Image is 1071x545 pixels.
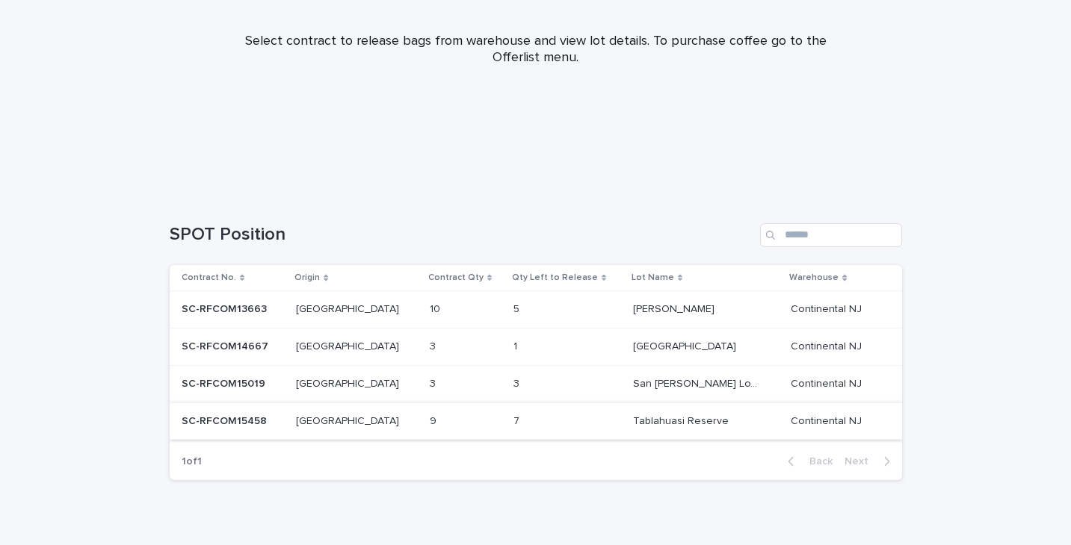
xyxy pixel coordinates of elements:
[513,375,522,390] p: 3
[513,337,520,353] p: 1
[845,456,877,467] span: Next
[294,270,320,286] p: Origin
[296,412,402,428] p: [GEOGRAPHIC_DATA]
[512,270,598,286] p: Qty Left to Release
[633,412,732,428] p: Tablahuasi Reserve
[430,337,439,353] p: 3
[839,455,902,468] button: Next
[791,337,865,353] p: Continental NJ
[182,300,270,316] p: SC-RFCOM13663
[182,270,236,286] p: Contract No.
[296,300,402,316] p: [GEOGRAPHIC_DATA]
[170,402,902,440] tr: SC-RFCOM15458SC-RFCOM15458 [GEOGRAPHIC_DATA][GEOGRAPHIC_DATA] 99 77 Tablahuasi ReserveTablahuasi ...
[800,456,833,467] span: Back
[170,224,754,246] h1: SPOT Position
[428,270,484,286] p: Contract Qty
[633,337,739,353] p: [GEOGRAPHIC_DATA]
[237,34,835,66] p: Select contract to release bags from warehouse and view lot details. To purchase coffee go to the...
[296,375,402,390] p: [GEOGRAPHIC_DATA]
[170,365,902,402] tr: SC-RFCOM15019SC-RFCOM15019 [GEOGRAPHIC_DATA][GEOGRAPHIC_DATA] 33 33 San [PERSON_NAME] Loxicha #2S...
[633,300,717,316] p: [PERSON_NAME]
[182,375,268,390] p: SC-RFCOM15019
[430,412,439,428] p: 9
[791,375,865,390] p: Continental NJ
[170,328,902,365] tr: SC-RFCOM14667SC-RFCOM14667 [GEOGRAPHIC_DATA][GEOGRAPHIC_DATA] 33 11 [GEOGRAPHIC_DATA][GEOGRAPHIC_...
[633,375,761,390] p: San [PERSON_NAME] Loxicha #2
[513,300,522,316] p: 5
[791,412,865,428] p: Continental NJ
[170,291,902,328] tr: SC-RFCOM13663SC-RFCOM13663 [GEOGRAPHIC_DATA][GEOGRAPHIC_DATA] 1010 55 [PERSON_NAME][PERSON_NAME] ...
[430,300,443,316] p: 10
[513,412,522,428] p: 7
[182,412,270,428] p: SC-RFCOM15458
[791,300,865,316] p: Continental NJ
[170,443,214,480] p: 1 of 1
[789,270,839,286] p: Warehouse
[632,270,674,286] p: Lot Name
[296,337,402,353] p: [GEOGRAPHIC_DATA]
[182,337,271,353] p: SC-RFCOM14667
[760,223,902,247] input: Search
[430,375,439,390] p: 3
[776,455,839,468] button: Back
